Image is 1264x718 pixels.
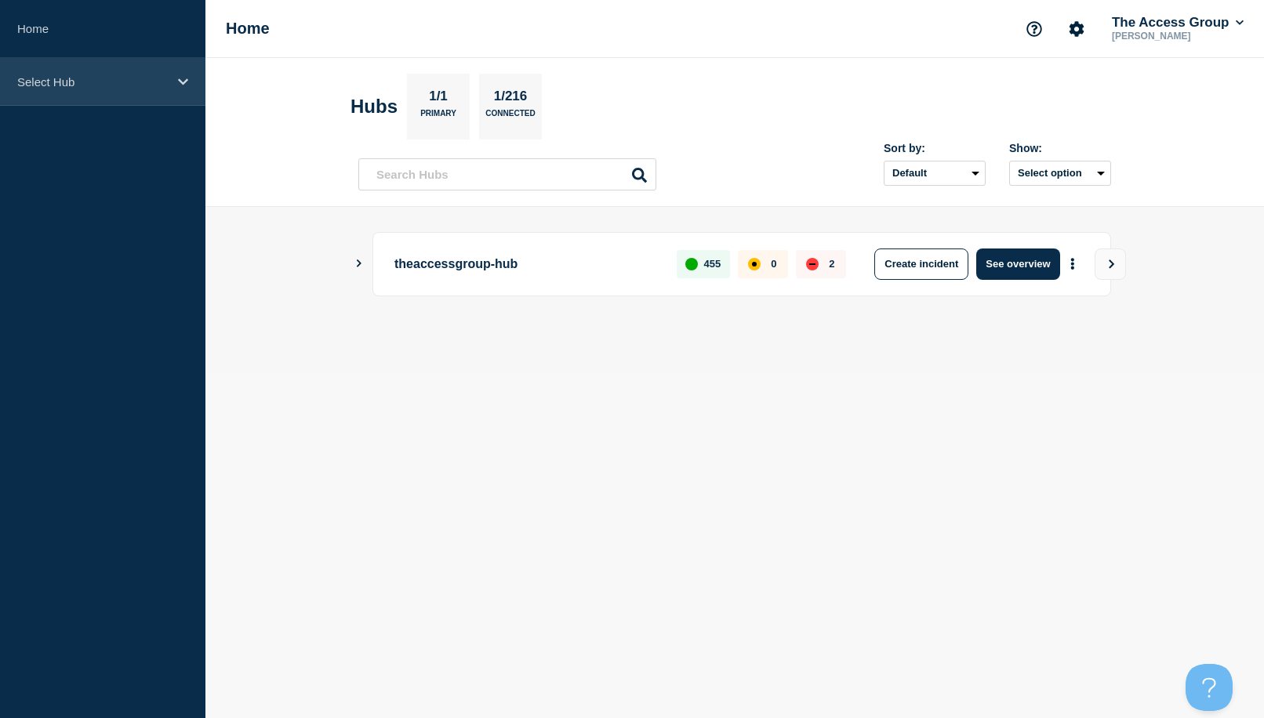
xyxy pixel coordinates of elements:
button: The Access Group [1109,15,1247,31]
button: See overview [976,248,1059,280]
p: 0 [771,258,776,270]
div: affected [748,258,761,270]
p: 1/216 [488,89,533,109]
p: theaccessgroup-hub [394,248,659,280]
p: [PERSON_NAME] [1109,31,1247,42]
button: Account settings [1060,13,1093,45]
p: 455 [704,258,721,270]
button: More actions [1062,249,1083,278]
p: Connected [485,109,535,125]
p: 2 [829,258,834,270]
div: Sort by: [884,142,986,154]
div: up [685,258,698,270]
h2: Hubs [351,96,398,118]
button: Show Connected Hubs [355,258,363,270]
button: Support [1018,13,1051,45]
div: down [806,258,819,270]
input: Search Hubs [358,158,656,190]
button: Select option [1009,161,1111,186]
div: Show: [1009,142,1111,154]
select: Sort by [884,161,986,186]
iframe: Help Scout Beacon - Open [1186,664,1233,711]
p: Select Hub [17,75,168,89]
p: 1/1 [423,89,454,109]
button: Create incident [874,248,968,280]
p: Primary [420,109,456,125]
button: View [1095,248,1126,280]
h1: Home [226,20,270,38]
